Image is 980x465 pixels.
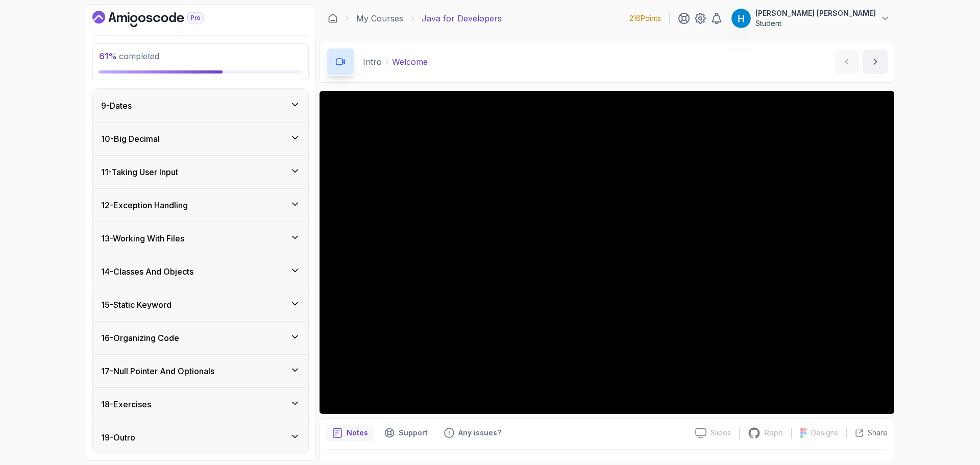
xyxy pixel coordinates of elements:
button: next content [863,50,888,74]
p: [PERSON_NAME] [PERSON_NAME] [755,8,876,18]
button: 12-Exception Handling [93,189,308,222]
button: notes button [326,425,374,441]
button: Share [846,428,888,438]
span: 61 % [99,51,117,61]
button: user profile image[PERSON_NAME] [PERSON_NAME]Student [731,8,890,29]
button: 14-Classes And Objects [93,255,308,288]
h3: 13 - Working With Files [101,232,184,244]
button: 19-Outro [93,421,308,454]
h3: 15 - Static Keyword [101,299,171,311]
p: Student [755,18,876,29]
p: 216 Points [629,13,661,23]
h3: 16 - Organizing Code [101,332,179,344]
button: 10-Big Decimal [93,123,308,155]
h3: 17 - Null Pointer And Optionals [101,365,214,377]
p: Java for Developers [422,12,502,25]
button: 11-Taking User Input [93,156,308,188]
a: Dashboard [92,11,227,27]
h3: 18 - Exercises [101,398,151,410]
button: 13-Working With Files [93,222,308,255]
a: Dashboard [328,13,338,23]
p: Support [399,428,428,438]
h3: 11 - Taking User Input [101,166,178,178]
p: Repo [765,428,783,438]
h3: 14 - Classes And Objects [101,265,193,278]
button: Support button [378,425,434,441]
h3: 9 - Dates [101,100,132,112]
p: Welcome [392,56,428,68]
img: user profile image [731,9,751,28]
button: 16-Organizing Code [93,322,308,354]
p: Notes [347,428,368,438]
p: Any issues? [458,428,501,438]
h3: 10 - Big Decimal [101,133,160,145]
p: Slides [710,428,731,438]
p: Designs [811,428,838,438]
a: My Courses [356,12,403,25]
h3: 12 - Exception Handling [101,199,188,211]
button: Feedback button [438,425,507,441]
button: 17-Null Pointer And Optionals [93,355,308,387]
span: completed [99,51,159,61]
p: Share [868,428,888,438]
iframe: 1 - Hi [320,91,894,414]
button: 9-Dates [93,89,308,122]
p: Intro [363,56,382,68]
button: 18-Exercises [93,388,308,421]
button: 15-Static Keyword [93,288,308,321]
h3: 19 - Outro [101,431,135,444]
button: previous content [835,50,859,74]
